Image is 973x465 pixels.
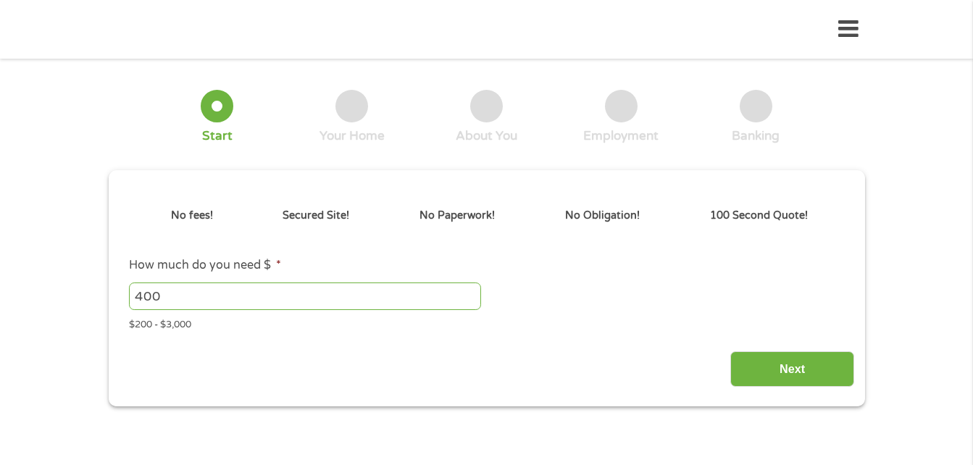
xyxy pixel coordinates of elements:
[171,208,213,224] p: No fees!
[129,313,843,332] div: $200 - $3,000
[456,128,517,144] div: About You
[419,208,495,224] p: No Paperwork!
[129,258,281,273] label: How much do you need $
[732,128,780,144] div: Banking
[583,128,659,144] div: Employment
[565,208,640,224] p: No Obligation!
[283,208,349,224] p: Secured Site!
[710,208,808,224] p: 100 Second Quote!
[730,351,854,387] input: Next
[320,128,385,144] div: Your Home
[202,128,233,144] div: Start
